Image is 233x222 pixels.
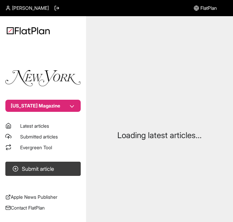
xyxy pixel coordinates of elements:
button: Submit article [5,162,81,176]
span: Latest articles [20,123,49,129]
img: Logo [7,27,50,34]
span: FlatPlan [200,5,217,11]
span: Evergreen Tool [20,145,52,150]
span: Apple News Publisher [11,194,57,200]
span: Submitted articles [20,134,58,139]
a: [PERSON_NAME] [5,5,49,11]
a: Apple News Publisher [5,194,81,200]
a: Submitted articles [5,133,81,140]
button: [US_STATE] Magazine [5,100,81,112]
a: Contact FlatPlan [5,204,81,211]
p: Loading latest articles... [117,130,202,141]
a: Evergreen Tool [5,144,81,151]
span: Contact FlatPlan [11,205,45,211]
a: Latest articles [5,123,81,129]
span: [PERSON_NAME] [12,5,49,11]
img: Publication Logo [5,70,81,86]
